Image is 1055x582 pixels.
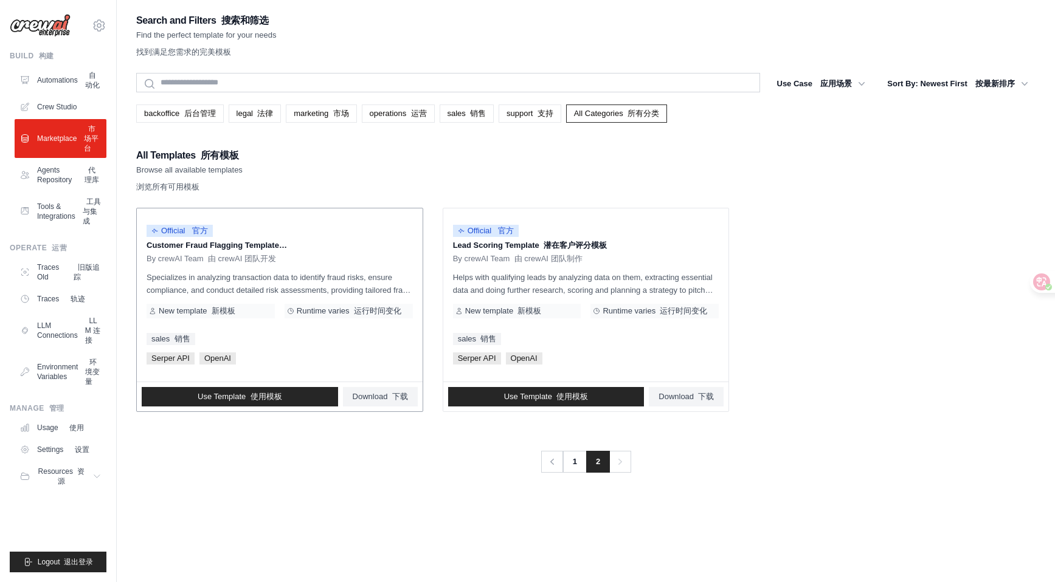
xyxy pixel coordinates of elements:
[37,467,85,486] span: Resources
[147,333,195,345] a: sales 销售
[297,306,401,316] span: Runtime varies
[498,226,514,235] font: 官方
[184,109,216,118] font: 后台管理
[85,317,100,344] font: LLM 连接
[453,239,719,252] p: Lead Scoring Template
[465,306,542,316] span: New template
[15,462,106,491] button: Resources 资源
[64,558,93,566] font: 退出登录
[453,352,501,365] span: Serper API
[453,225,519,237] span: Official
[440,104,494,123] a: sales 销售
[84,125,99,152] font: 市场平台
[566,104,667,123] a: All Categories 所有分类
[69,423,84,432] font: 使用
[71,295,85,303] font: 轨迹
[175,334,190,343] font: 销售
[392,392,408,401] font: 下载
[136,29,277,63] p: Find the perfect template for your needs
[15,258,106,287] a: Traces Old 旧版追踪
[470,109,486,118] font: 销售
[10,403,106,413] div: Manage
[10,243,106,253] div: Operate
[74,263,100,281] font: 旧版追踪
[83,197,102,225] font: 工具与集成
[538,109,553,118] font: 支持
[556,392,588,401] font: 使用模板
[649,387,724,406] a: Download 下载
[10,552,106,572] button: Logout 退出登录
[147,239,413,252] p: Customer Fraud Flagging Template
[514,254,583,263] font: 由 crewAI 团队制作
[544,241,607,250] font: 潜在客户评分模板
[136,164,243,198] p: Browse all available templates
[136,182,199,191] font: 浏览所有可用模板
[212,306,235,315] font: 新模板
[517,306,541,315] font: 新模板
[15,352,106,391] a: Environment Variables 环境变量
[541,451,631,473] nav: Pagination
[147,271,413,296] p: Specializes in analyzing transaction data to identify fraud risks, ensure compliance, and conduct...
[221,15,269,26] font: 搜索和筛选
[480,334,496,343] font: 销售
[147,352,195,365] span: Serper API
[411,109,427,118] font: 运营
[15,97,106,117] a: Crew Studio
[15,440,106,459] a: Settings 设置
[136,147,243,164] h2: All Templates
[10,51,106,61] div: Build
[199,352,236,365] span: OpenAI
[453,333,502,345] a: sales 销售
[362,104,435,123] a: operations 运营
[660,306,707,315] font: 运行时间变化
[142,387,338,406] a: Use Template 使用模板
[201,150,238,160] font: 所有模板
[504,392,588,402] span: Use Template
[353,392,408,402] span: Download
[15,119,106,158] a: Marketplace 市场平台
[15,311,106,350] a: LLM Connections LLM 连接
[85,358,100,386] font: 环境变量
[136,12,277,29] h2: Search and Filters
[628,109,659,118] font: 所有分类
[192,226,208,235] font: 官方
[603,306,707,316] span: Runtime varies
[15,289,106,309] a: Traces 轨迹
[448,387,645,406] a: Use Template 使用模板
[562,451,587,473] a: 1
[659,392,714,402] span: Download
[499,104,561,123] a: support 支持
[147,254,276,264] span: By crewAI Team
[15,160,106,190] a: Agents Repository 代理库
[257,109,273,118] font: 法律
[198,392,282,402] span: Use Template
[975,79,1015,88] font: 按最新排序
[85,71,100,89] font: 自动化
[229,104,282,123] a: legal 法律
[75,445,89,454] font: 设置
[286,104,356,123] a: marketing 市场
[15,418,106,437] a: Usage 使用
[251,392,282,401] font: 使用模板
[698,392,714,401] font: 下载
[208,254,276,263] font: 由 crewAI 团队开发
[39,52,54,60] font: 构建
[159,306,235,316] span: New template
[10,14,71,37] img: Logo
[506,352,542,365] span: OpenAI
[333,109,349,118] font: 市场
[49,404,64,413] font: 管理
[38,557,93,567] span: Logout
[354,306,401,315] font: 运行时间变化
[136,104,224,123] a: backoffice 后台管理
[880,73,1036,95] button: Sort By: Newest First 按最新排序
[136,47,231,56] font: 找到满足您需求的完美模板
[820,79,852,88] font: 应用场景
[453,254,583,264] span: By crewAI Team
[15,66,106,95] a: Automations 自动化
[453,271,719,296] p: Helps with qualifying leads by analyzing data on them, extracting essential data and doing furthe...
[343,387,418,406] a: Download 下载
[770,73,873,95] button: Use Case 应用场景
[85,166,99,184] font: 代理库
[52,244,67,252] font: 运营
